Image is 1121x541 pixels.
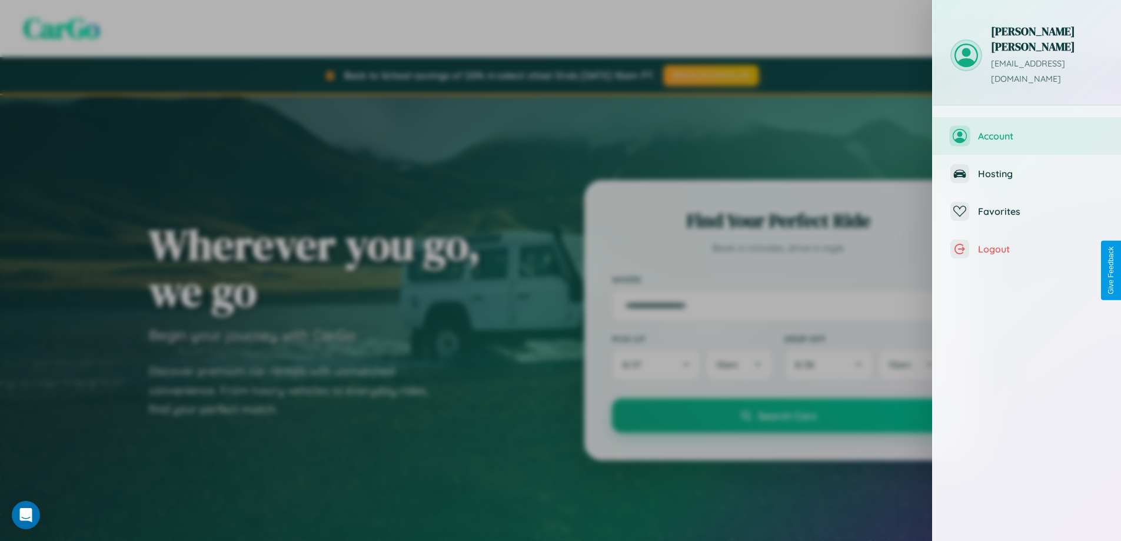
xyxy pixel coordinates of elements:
p: [EMAIL_ADDRESS][DOMAIN_NAME] [991,57,1103,87]
button: Logout [933,230,1121,268]
span: Logout [978,243,1103,255]
span: Account [978,130,1103,142]
span: Hosting [978,168,1103,180]
h3: [PERSON_NAME] [PERSON_NAME] [991,24,1103,54]
span: Favorites [978,205,1103,217]
button: Account [933,117,1121,155]
div: Give Feedback [1107,247,1115,294]
button: Favorites [933,192,1121,230]
button: Hosting [933,155,1121,192]
div: Open Intercom Messenger [12,501,40,529]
